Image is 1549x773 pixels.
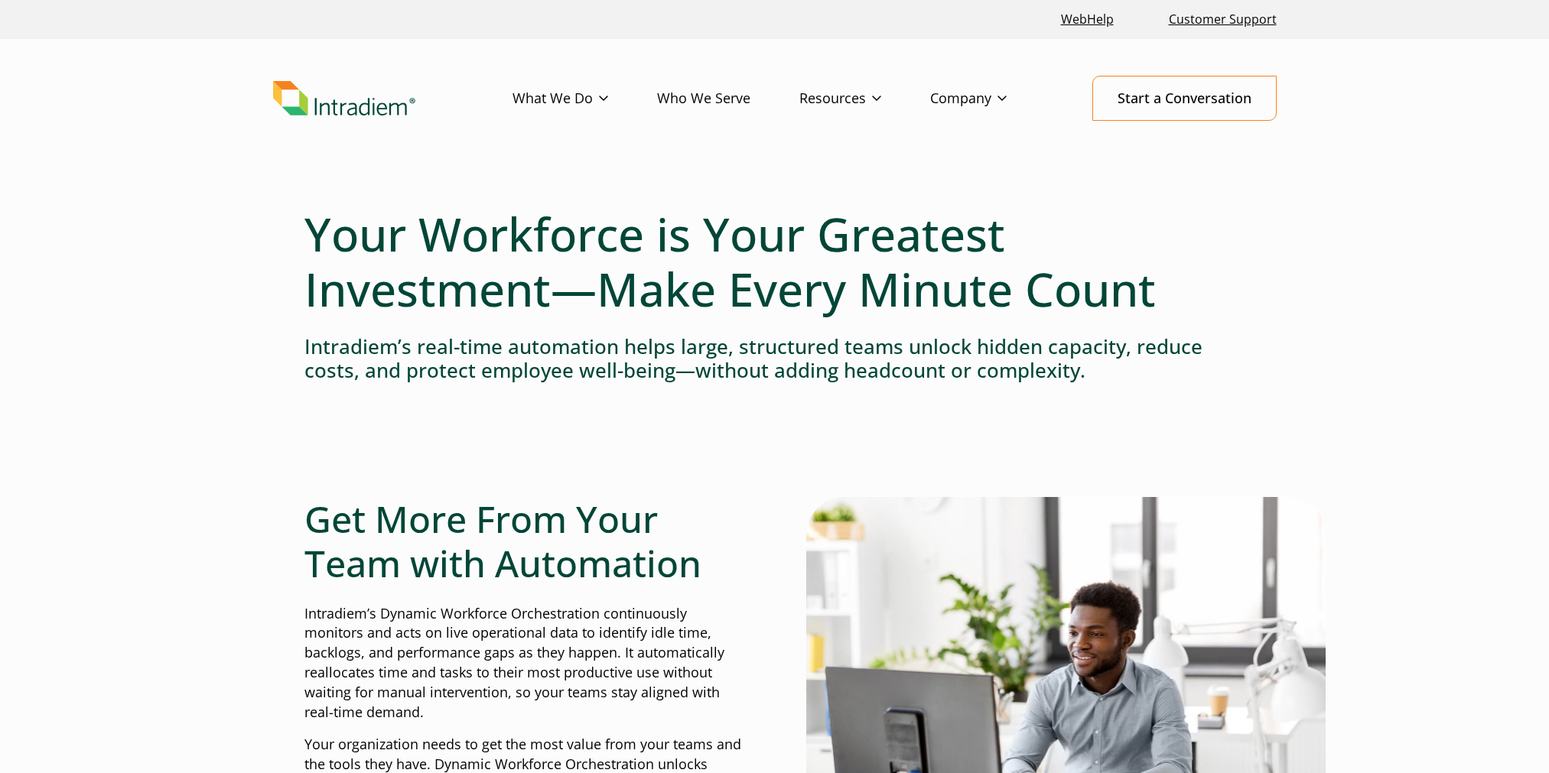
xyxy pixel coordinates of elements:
h2: Get More From Your Team with Automation [304,497,744,585]
img: Intradiem [273,81,415,116]
a: Who We Serve [657,76,799,121]
a: Resources [799,76,930,121]
p: Intradiem’s Dynamic Workforce Orchestration continuously monitors and acts on live operational da... [304,604,744,723]
a: Company [930,76,1056,121]
a: Link to homepage of Intradiem [273,81,513,116]
h4: Intradiem’s real-time automation helps large, structured teams unlock hidden capacity, reduce cos... [304,335,1245,382]
a: Link opens in a new window [1055,3,1120,36]
a: Start a Conversation [1092,76,1277,121]
a: What We Do [513,76,657,121]
h1: Your Workforce is Your Greatest Investment—Make Every Minute Count [304,206,1245,317]
a: Customer Support [1163,3,1283,36]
